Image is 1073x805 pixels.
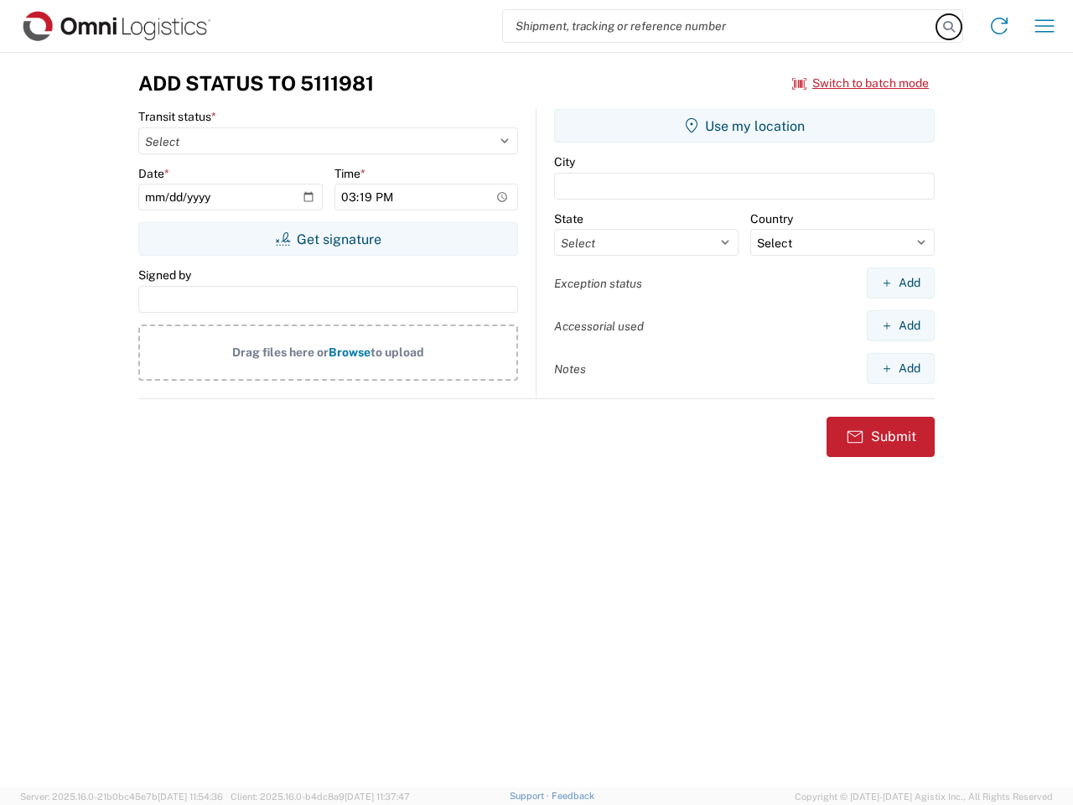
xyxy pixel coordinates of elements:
span: Client: 2025.16.0-b4dc8a9 [231,792,410,802]
button: Switch to batch mode [792,70,929,97]
label: Time [334,166,365,181]
label: City [554,154,575,169]
button: Get signature [138,222,518,256]
button: Submit [827,417,935,457]
label: Notes [554,361,586,377]
label: Country [750,211,793,226]
label: Accessorial used [554,319,644,334]
span: Server: 2025.16.0-21b0bc45e7b [20,792,223,802]
label: Date [138,166,169,181]
button: Add [867,310,935,341]
button: Add [867,353,935,384]
a: Support [510,791,552,801]
span: Copyright © [DATE]-[DATE] Agistix Inc., All Rights Reserved [795,789,1053,804]
button: Use my location [554,109,935,143]
button: Add [867,267,935,299]
span: [DATE] 11:54:36 [158,792,223,802]
label: State [554,211,583,226]
label: Exception status [554,276,642,291]
input: Shipment, tracking or reference number [503,10,937,42]
span: to upload [371,345,424,359]
label: Transit status [138,109,216,124]
span: Browse [329,345,371,359]
h3: Add Status to 5111981 [138,71,374,96]
span: Drag files here or [232,345,329,359]
a: Feedback [552,791,594,801]
span: [DATE] 11:37:47 [345,792,410,802]
label: Signed by [138,267,191,283]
